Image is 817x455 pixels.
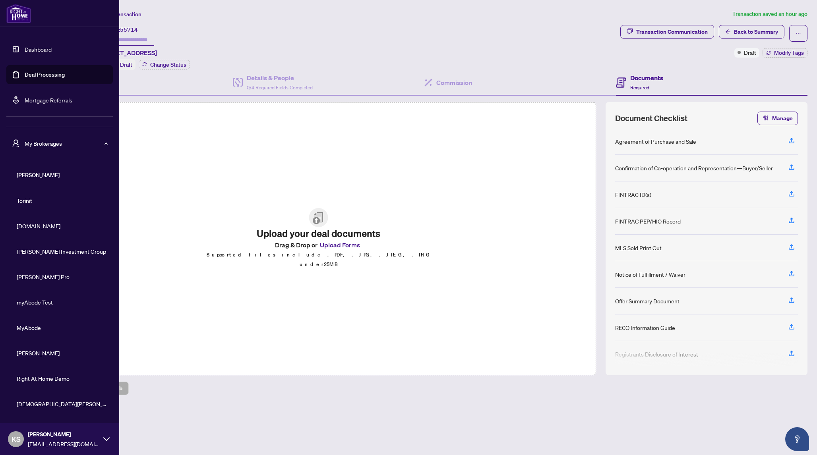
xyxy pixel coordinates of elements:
[17,298,107,307] span: myAbode Test
[120,61,132,68] span: Draft
[757,112,798,125] button: Manage
[615,113,687,124] span: Document Checklist
[196,227,441,240] h2: Upload your deal documents
[309,208,328,227] img: File Upload
[615,164,773,172] div: Confirmation of Co-operation and Representation—Buyer/Seller
[247,73,313,83] h4: Details & People
[615,243,662,252] div: MLS Sold Print Out
[763,48,807,58] button: Modify Tags
[732,10,807,19] article: Transaction saved an hour ago
[25,96,72,104] a: Mortgage Referrals
[785,427,809,451] button: Open asap
[436,78,472,87] h4: Commission
[615,323,675,332] div: RECO Information Guide
[17,196,107,205] span: Torinit
[6,4,31,23] img: logo
[772,112,793,125] span: Manage
[17,323,107,332] span: MyAbode
[120,26,138,33] span: 55714
[25,46,52,53] a: Dashboard
[630,73,663,83] h4: Documents
[247,85,313,91] span: 0/4 Required Fields Completed
[636,25,708,38] div: Transaction Communication
[12,434,21,445] span: KS
[17,171,107,179] span: [PERSON_NAME]
[725,29,731,35] span: arrow-left
[318,240,362,250] button: Upload Forms
[275,240,362,250] span: Drag & Drop or
[17,399,107,408] span: [DEMOGRAPHIC_DATA][PERSON_NAME] Realty
[150,62,186,67] span: Change Status
[190,202,447,276] span: File UploadUpload your deal documentsDrag & Drop orUpload FormsSupported files include .PDF, .JPG...
[774,50,804,56] span: Modify Tags
[615,137,696,146] div: Agreement of Purchase and Sale
[25,71,65,78] a: Deal Processing
[139,60,190,69] button: Change Status
[734,25,778,38] span: Back to Summary
[28,440,99,448] span: [EMAIL_ADDRESS][DOMAIN_NAME]
[615,350,698,359] div: Registrants Disclosure of Interest
[744,48,756,57] span: Draft
[615,190,651,199] div: FINTRAC ID(s)
[99,11,141,18] span: View Transaction
[12,139,20,147] span: user-switch
[99,48,157,58] span: [STREET_ADDRESS]
[25,139,107,148] span: My Brokerages
[615,297,680,305] div: Offer Summary Document
[620,25,714,39] button: Transaction Communication
[196,250,441,269] p: Supported files include .PDF, .JPG, .JPEG, .PNG under 25 MB
[17,349,107,357] span: [PERSON_NAME]
[719,25,784,39] button: Back to Summary
[17,272,107,281] span: [PERSON_NAME] Pro
[615,217,681,226] div: FINTRAC PEP/HIO Record
[615,270,685,279] div: Notice of Fulfillment / Waiver
[17,222,107,230] span: [DOMAIN_NAME]
[17,374,107,383] span: Right At Home Demo
[28,430,99,439] span: [PERSON_NAME]
[17,247,107,256] span: [PERSON_NAME] Investment Group
[796,31,801,36] span: ellipsis
[630,85,649,91] span: Required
